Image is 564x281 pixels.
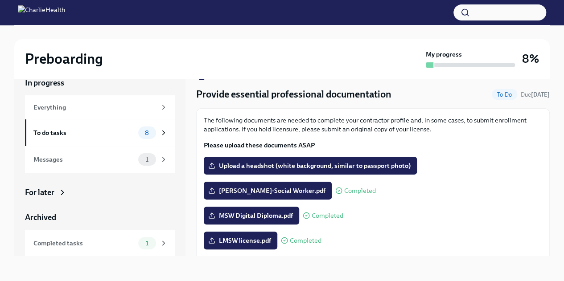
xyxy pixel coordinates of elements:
label: Upload a headshot (white background, similar to passport photo) [204,157,417,175]
label: LMSW license.pdf [204,232,277,249]
a: Completed tasks1 [25,230,175,257]
span: To Do [492,91,517,98]
img: CharlieHealth [18,5,65,20]
div: Completed tasks [33,238,135,248]
span: 8 [140,130,154,136]
div: Messages [33,155,135,164]
span: 1 [140,240,154,247]
span: [PERSON_NAME]-Social Worker.pdf [210,186,325,195]
a: Archived [25,212,175,223]
div: Everything [33,102,156,112]
div: For later [25,187,54,198]
a: Everything [25,95,175,119]
span: Upload a headshot (white background, similar to passport photo) [210,161,411,170]
span: LMSW license.pdf [210,236,271,245]
label: MSW Digital Diploma.pdf [204,207,299,224]
label: [PERSON_NAME]-Social Worker.pdf [204,182,332,200]
strong: My progress [426,50,462,59]
span: 1 [140,156,154,163]
h4: Provide essential professional documentation [196,88,391,101]
span: MSW Digital Diploma.pdf [210,211,293,220]
a: For later [25,187,175,198]
span: Completed [312,212,343,219]
a: To do tasks8 [25,119,175,146]
strong: [DATE] [531,91,550,98]
span: Completed [344,187,376,194]
span: Completed [290,237,321,244]
a: Messages1 [25,146,175,173]
span: Due [521,91,550,98]
strong: Please upload these documents ASAP [204,141,315,149]
h2: Preboarding [25,50,103,68]
h3: 8% [522,51,539,67]
p: The following documents are needed to complete your contractor profile and, in some cases, to sub... [204,116,542,134]
div: To do tasks [33,128,135,138]
span: August 31st, 2025 08:00 [521,90,550,99]
a: In progress [25,77,175,88]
